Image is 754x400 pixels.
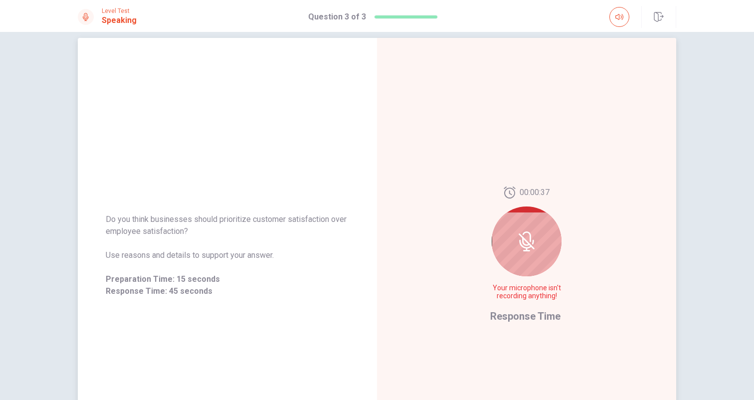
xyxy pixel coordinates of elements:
h1: Question 3 of 3 [308,11,366,23]
span: Preparation Time: 15 seconds [106,273,349,285]
span: Use reasons and details to support your answer. [106,249,349,261]
span: Your microphone isn't recording anything! [490,284,563,300]
h1: Speaking [102,14,137,26]
span: Response Time: 45 seconds [106,285,349,297]
span: Level Test [102,7,137,14]
span: 00:00:37 [520,187,550,199]
span: Response Time [490,310,561,322]
span: Do you think businesses should prioritize customer satisfaction over employee satisfaction? [106,213,349,237]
